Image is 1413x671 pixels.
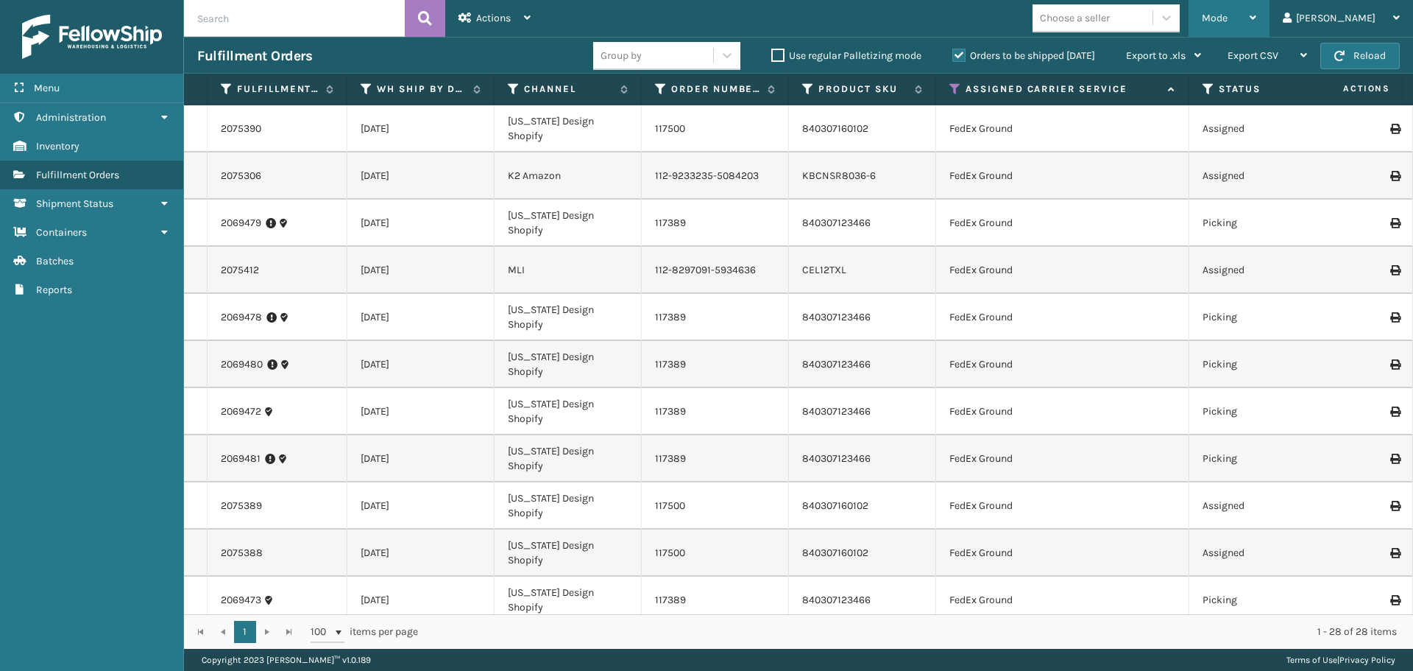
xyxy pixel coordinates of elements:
[36,284,72,296] span: Reports
[1189,152,1336,200] td: Assigned
[221,169,261,183] a: 2075306
[36,111,106,124] span: Administration
[1286,649,1395,671] div: |
[197,47,312,65] h3: Fulfillment Orders
[221,310,262,325] a: 2069478
[818,82,907,96] label: Product SKU
[36,226,87,239] span: Containers
[642,200,789,247] td: 117389
[1228,49,1278,62] span: Export CSV
[36,169,119,181] span: Fulfillment Orders
[802,452,871,465] a: 840307123466
[642,435,789,482] td: 117389
[347,247,495,294] td: [DATE]
[802,547,868,559] a: 840307160102
[1189,530,1336,577] td: Assigned
[347,152,495,200] td: [DATE]
[347,388,495,435] td: [DATE]
[771,49,921,62] label: Use regular Palletizing mode
[221,122,261,136] a: 2075390
[671,82,760,96] label: Order Number
[311,625,333,639] span: 100
[1189,577,1336,624] td: Picking
[936,294,1189,341] td: FedEx Ground
[495,152,642,200] td: K2 Amazon
[642,388,789,435] td: 117389
[802,358,871,370] a: 840307123466
[1390,265,1399,275] i: Print Label
[476,12,511,24] span: Actions
[1126,49,1186,62] span: Export to .xls
[1390,312,1399,323] i: Print Label
[36,197,113,210] span: Shipment Status
[936,200,1189,247] td: FedEx Ground
[495,482,642,530] td: [US_STATE] Design Shopify
[1189,341,1336,388] td: Picking
[1040,10,1110,26] div: Choose a seller
[1189,200,1336,247] td: Picking
[221,263,259,278] a: 2075412
[802,169,876,182] a: KBCNSR8036-6
[311,621,418,643] span: items per page
[936,577,1189,624] td: FedEx Ground
[936,482,1189,530] td: FedEx Ground
[221,593,261,608] a: 2069473
[936,105,1189,152] td: FedEx Ground
[1219,82,1308,96] label: Status
[1390,171,1399,181] i: Print Label
[1202,12,1228,24] span: Mode
[966,82,1161,96] label: Assigned Carrier Service
[1390,454,1399,464] i: Print Label
[347,577,495,624] td: [DATE]
[642,482,789,530] td: 117500
[221,499,262,513] a: 2075389
[642,294,789,341] td: 117389
[495,341,642,388] td: [US_STATE] Design Shopify
[495,105,642,152] td: [US_STATE] Design Shopify
[1390,548,1399,558] i: Print Label
[234,621,256,643] a: 1
[347,294,495,341] td: [DATE]
[347,482,495,530] td: [DATE]
[347,105,495,152] td: [DATE]
[347,530,495,577] td: [DATE]
[1320,43,1400,69] button: Reload
[495,247,642,294] td: MLI
[34,82,60,94] span: Menu
[642,341,789,388] td: 117389
[802,217,871,229] a: 840307123466
[936,341,1189,388] td: FedEx Ground
[237,82,319,96] label: Fulfillment Order Id
[802,594,871,606] a: 840307123466
[377,82,466,96] label: WH Ship By Date
[221,452,261,466] a: 2069481
[347,200,495,247] td: [DATE]
[495,530,642,577] td: [US_STATE] Design Shopify
[495,294,642,341] td: [US_STATE] Design Shopify
[202,649,371,671] p: Copyright 2023 [PERSON_NAME]™ v 1.0.189
[221,357,263,372] a: 2069480
[1390,501,1399,511] i: Print Label
[1390,595,1399,605] i: Print Label
[1286,655,1337,665] a: Terms of Use
[36,140,79,152] span: Inventory
[347,341,495,388] td: [DATE]
[1390,407,1399,417] i: Print Label
[1189,388,1336,435] td: Picking
[1189,294,1336,341] td: Picking
[642,152,789,200] td: 112-9233235-5084203
[1339,655,1395,665] a: Privacy Policy
[936,530,1189,577] td: FedEx Ground
[495,388,642,435] td: [US_STATE] Design Shopify
[495,577,642,624] td: [US_STATE] Design Shopify
[802,499,868,512] a: 840307160102
[524,82,613,96] label: Channel
[802,264,846,276] a: CEL12TXL
[1189,435,1336,482] td: Picking
[936,152,1189,200] td: FedEx Ground
[36,255,74,267] span: Batches
[952,49,1095,62] label: Orders to be shipped [DATE]
[1390,218,1399,228] i: Print Label
[1189,247,1336,294] td: Assigned
[221,404,261,419] a: 2069472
